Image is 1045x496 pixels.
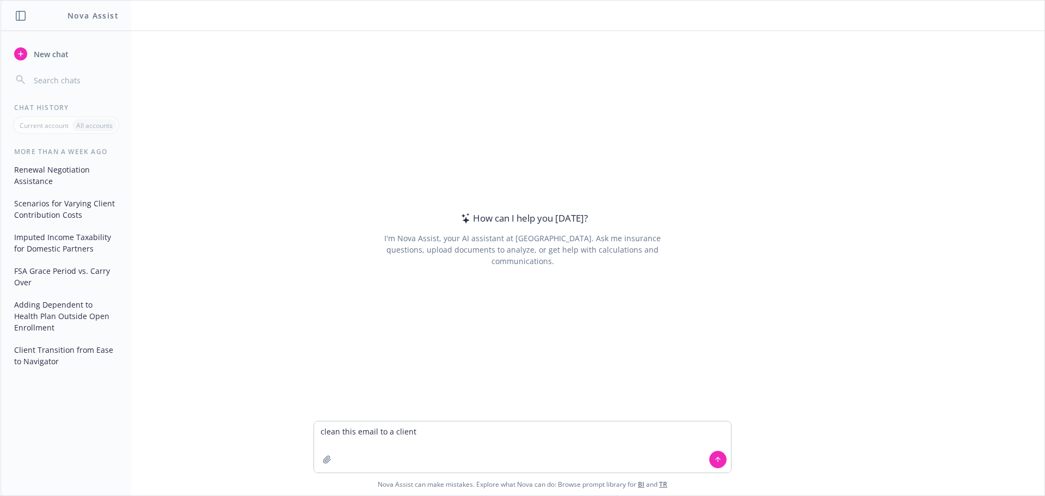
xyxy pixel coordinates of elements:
p: All accounts [76,121,113,130]
a: BI [638,480,644,489]
span: New chat [32,48,69,60]
button: New chat [10,44,122,64]
span: Nova Assist can make mistakes. Explore what Nova can do: Browse prompt library for and [5,473,1040,495]
button: FSA Grace Period vs. Carry Over [10,262,122,291]
button: Imputed Income Taxability for Domestic Partners [10,228,122,258]
textarea: clean this email to a client [314,421,731,473]
input: Search chats [32,72,118,88]
a: TR [659,480,667,489]
button: Scenarios for Varying Client Contribution Costs [10,194,122,224]
div: How can I help you [DATE]? [458,211,588,225]
h1: Nova Assist [67,10,119,21]
button: Client Transition from Ease to Navigator [10,341,122,370]
p: Current account [20,121,69,130]
div: Chat History [1,103,131,112]
button: Adding Dependent to Health Plan Outside Open Enrollment [10,296,122,336]
div: More than a week ago [1,147,131,156]
button: Renewal Negotiation Assistance [10,161,122,190]
div: I'm Nova Assist, your AI assistant at [GEOGRAPHIC_DATA]. Ask me insurance questions, upload docum... [369,232,675,267]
